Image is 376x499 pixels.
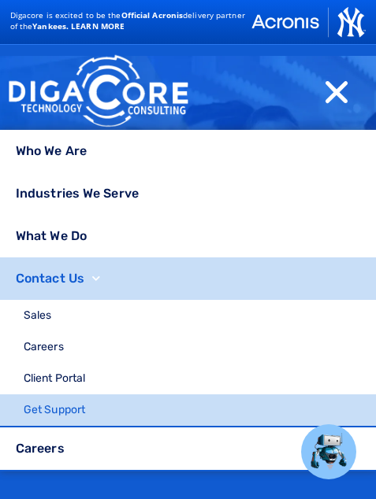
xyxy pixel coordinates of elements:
[10,9,250,31] p: Digacore is excited to be the delivery partner of the
[8,53,188,131] img: DigaCore Technology Consulting
[71,20,125,31] a: LEARN MORE
[313,68,360,116] div: Menu Toggle
[32,20,69,31] b: Yankees.
[121,9,184,20] b: Official Acronis
[250,5,367,39] img: Acronis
